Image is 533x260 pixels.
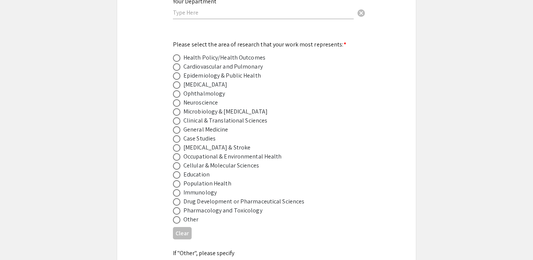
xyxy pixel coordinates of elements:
div: Ophthalmology [183,89,225,98]
div: Immunology [183,188,217,197]
input: Type Here [173,9,354,16]
div: Neuroscience [183,98,218,107]
button: Clear [173,227,192,239]
div: Cellular & Molecular Sciences [183,161,259,170]
div: [MEDICAL_DATA] & Stroke [183,143,250,152]
div: Microbiology & [MEDICAL_DATA] [183,107,268,116]
mat-label: If "Other", please specify [173,249,234,257]
div: Education [183,170,210,179]
iframe: Chat [6,226,32,254]
div: Population Health [183,179,231,188]
mat-label: Please select the area of research that your work most represents: [173,40,346,48]
div: Cardiovascular and Pulmonary [183,62,263,71]
div: Other [183,215,199,224]
div: Occupational & Environmental Health [183,152,282,161]
div: Epidemiology & Public Health [183,71,261,80]
div: Clinical & Translational Sciences [183,116,267,125]
button: Clear [354,5,369,20]
div: [MEDICAL_DATA] [183,80,227,89]
div: Drug Development or Pharmaceutical Sciences [183,197,304,206]
div: Case Studies [183,134,216,143]
div: General Medicine [183,125,228,134]
div: Pharmacology and Toxicology [183,206,262,215]
div: Health Policy/Health Outcomes [183,53,265,62]
span: cancel [357,9,366,18]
